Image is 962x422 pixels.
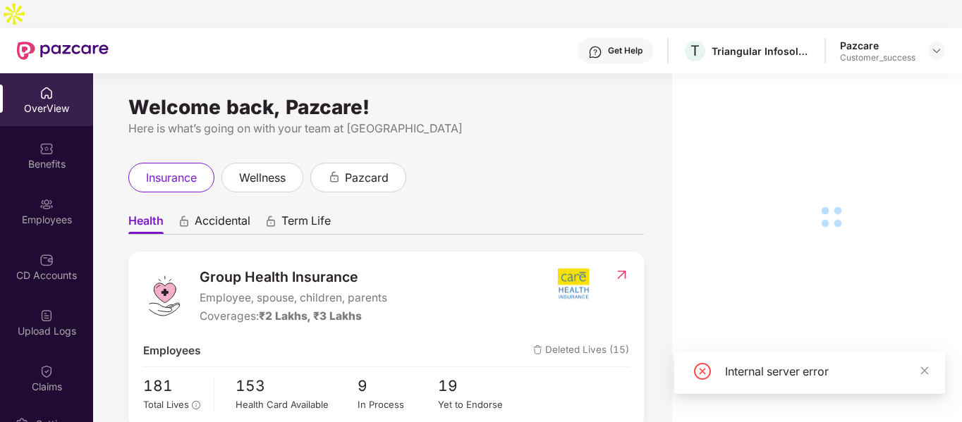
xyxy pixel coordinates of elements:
[39,309,54,323] img: svg+xml;base64,PHN2ZyBpZD0iVXBsb2FkX0xvZ3MiIGRhdGEtbmFtZT0iVXBsb2FkIExvZ3MiIHhtbG5zPSJodHRwOi8vd3...
[438,397,519,412] div: Yet to Endorse
[236,397,357,412] div: Health Card Available
[533,342,629,359] span: Deleted Lives (15)
[143,374,204,397] span: 181
[39,253,54,267] img: svg+xml;base64,PHN2ZyBpZD0iQ0RfQWNjb3VudHMiIGRhdGEtbmFtZT0iQ0QgQWNjb3VudHMiIHhtbG5zPSJodHRwOi8vd3...
[39,364,54,378] img: svg+xml;base64,PHN2ZyBpZD0iQ2xhaW0iIHhtbG5zPSJodHRwOi8vd3d3LnczLm9yZy8yMDAwL3N2ZyIgd2lkdGg9IjIwIi...
[281,213,331,234] span: Term Life
[239,169,286,187] span: wellness
[195,213,250,234] span: Accidental
[608,45,643,56] div: Get Help
[840,52,915,63] div: Customer_success
[192,401,200,409] span: info-circle
[438,374,519,397] span: 19
[840,39,915,52] div: Pazcare
[931,45,942,56] img: svg+xml;base64,PHN2ZyBpZD0iRHJvcGRvd24tMzJ4MzIiIHhtbG5zPSJodHRwOi8vd3d3LnczLm9yZy8yMDAwL3N2ZyIgd2...
[128,120,644,137] div: Here is what’s going on with your team at [GEOGRAPHIC_DATA]
[128,213,164,234] span: Health
[143,275,185,317] img: logo
[39,197,54,211] img: svg+xml;base64,PHN2ZyBpZD0iRW1wbG95ZWVzIiB4bWxucz0iaHR0cDovL3d3dy53My5vcmcvMjAwMC9zdmciIHdpZHRoPS...
[200,266,387,288] span: Group Health Insurance
[200,290,387,306] span: Employee, spouse, children, parents
[178,215,190,228] div: animation
[200,308,387,325] div: Coverages:
[712,44,810,58] div: Triangular Infosolutions Private Limited
[143,342,201,359] span: Employees
[128,101,644,113] div: Welcome back, Pazcare!
[533,345,542,354] img: deleteIcon
[17,42,109,60] img: New Pazcare Logo
[264,215,277,228] div: animation
[259,309,362,323] span: ₹2 Lakhs, ₹3 Lakhs
[358,397,439,412] div: In Process
[39,86,54,100] img: svg+xml;base64,PHN2ZyBpZD0iSG9tZSIgeG1sbnM9Imh0dHA6Ly93d3cudzMub3JnLzIwMDAvc3ZnIiB3aWR0aD0iMjAiIG...
[588,45,602,59] img: svg+xml;base64,PHN2ZyBpZD0iSGVscC0zMngzMiIgeG1sbnM9Imh0dHA6Ly93d3cudzMub3JnLzIwMDAvc3ZnIiB3aWR0aD...
[725,363,928,380] div: Internal server error
[143,399,189,410] span: Total Lives
[920,366,930,376] span: close
[614,268,629,282] img: RedirectIcon
[328,170,341,183] div: animation
[547,266,600,302] img: insurerIcon
[236,374,357,397] span: 153
[358,374,439,397] span: 9
[39,142,54,156] img: svg+xml;base64,PHN2ZyBpZD0iQmVuZWZpdHMiIHhtbG5zPSJodHRwOi8vd3d3LnczLm9yZy8yMDAwL3N2ZyIgd2lkdGg9Ij...
[694,363,711,380] span: close-circle
[146,169,197,187] span: insurance
[690,42,700,59] span: T
[345,169,389,187] span: pazcard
